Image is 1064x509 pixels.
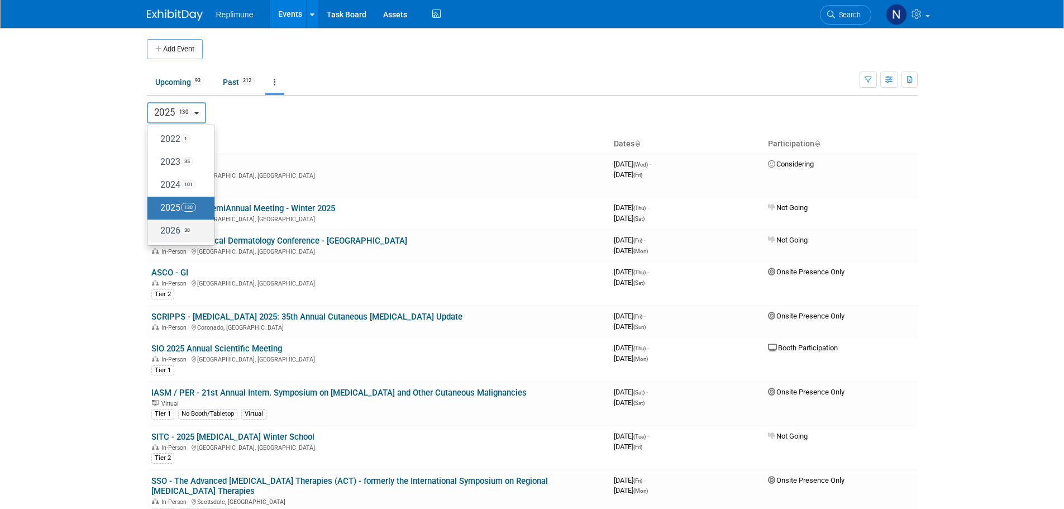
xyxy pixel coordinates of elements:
[147,72,212,93] a: Upcoming93
[152,356,159,361] img: In-Person Event
[151,278,605,287] div: [GEOGRAPHIC_DATA], [GEOGRAPHIC_DATA]
[151,344,282,354] a: SIO 2025 Annual Scientific Meeting
[153,130,203,149] label: 2022
[633,280,645,286] span: (Sat)
[646,388,648,396] span: -
[151,354,605,363] div: [GEOGRAPHIC_DATA], [GEOGRAPHIC_DATA]
[152,400,159,406] img: Virtual Event
[650,160,651,168] span: -
[609,135,764,154] th: Dates
[161,444,190,451] span: In-Person
[151,268,188,278] a: ASCO - GI
[614,236,646,244] span: [DATE]
[151,289,174,299] div: Tier 2
[181,226,193,235] span: 38
[151,214,605,223] div: [GEOGRAPHIC_DATA], [GEOGRAPHIC_DATA]
[614,486,648,494] span: [DATE]
[161,400,182,407] span: Virtual
[147,9,203,21] img: ExhibitDay
[151,388,527,398] a: IASM / PER - 21st Annual Intern. Symposium on [MEDICAL_DATA] and Other Cutaneous Malignancies
[644,476,646,484] span: -
[153,222,203,240] label: 2026
[152,324,159,330] img: In-Person Event
[633,434,646,440] span: (Tue)
[614,476,646,484] span: [DATE]
[614,246,648,255] span: [DATE]
[835,11,861,19] span: Search
[152,248,159,254] img: In-Person Event
[151,476,548,497] a: SSO - The Advanced [MEDICAL_DATA] Therapies (ACT) - formerly the International Symposium on Regio...
[216,10,254,19] span: Replimune
[633,205,646,211] span: (Thu)
[151,497,605,506] div: Scottsdale, [GEOGRAPHIC_DATA]
[647,432,649,440] span: -
[633,237,642,244] span: (Fri)
[151,203,335,213] a: NRG Oncology SemiAnnual Meeting - Winter 2025
[768,312,844,320] span: Onsite Presence Only
[614,354,648,363] span: [DATE]
[768,268,844,276] span: Onsite Presence Only
[614,344,649,352] span: [DATE]
[886,4,907,25] img: Nicole Schaeffner
[614,268,649,276] span: [DATE]
[633,313,642,320] span: (Fri)
[147,102,206,123] button: 2025130
[768,432,808,440] span: Not Going
[820,5,871,25] a: Search
[614,312,646,320] span: [DATE]
[214,72,263,93] a: Past212
[178,409,237,419] div: No Booth/Tabletop
[181,203,196,212] span: 130
[161,498,190,506] span: In-Person
[147,135,609,154] th: Event
[151,443,605,451] div: [GEOGRAPHIC_DATA], [GEOGRAPHIC_DATA]
[614,203,649,212] span: [DATE]
[633,248,648,254] span: (Mon)
[181,157,193,166] span: 35
[768,236,808,244] span: Not Going
[768,388,844,396] span: Onsite Presence Only
[614,278,645,287] span: [DATE]
[151,453,174,463] div: Tier 2
[633,172,642,178] span: (Fri)
[633,161,648,168] span: (Wed)
[614,398,645,407] span: [DATE]
[614,160,651,168] span: [DATE]
[647,203,649,212] span: -
[614,432,649,440] span: [DATE]
[151,312,462,322] a: SCRIPPS - [MEDICAL_DATA] 2025: 35th Annual Cutaneous [MEDICAL_DATA] Update
[647,268,649,276] span: -
[633,345,646,351] span: (Thu)
[154,107,192,118] span: 2025
[151,170,605,179] div: [GEOGRAPHIC_DATA], [GEOGRAPHIC_DATA]
[151,432,314,442] a: SITC - 2025 [MEDICAL_DATA] Winter School
[633,356,648,362] span: (Mon)
[151,409,174,419] div: Tier 1
[181,134,190,143] span: 1
[764,135,918,154] th: Participation
[768,203,808,212] span: Not Going
[152,280,159,286] img: In-Person Event
[614,322,646,331] span: [DATE]
[181,180,196,189] span: 101
[151,246,605,255] div: [GEOGRAPHIC_DATA], [GEOGRAPHIC_DATA]
[152,498,159,504] img: In-Person Event
[633,488,648,494] span: (Mon)
[768,160,814,168] span: Considering
[768,476,844,484] span: Onsite Presence Only
[152,444,159,450] img: In-Person Event
[151,322,605,331] div: Coronado, [GEOGRAPHIC_DATA]
[240,77,255,85] span: 212
[814,139,820,148] a: Sort by Participation Type
[768,344,838,352] span: Booth Participation
[633,400,645,406] span: (Sat)
[644,312,646,320] span: -
[614,170,642,179] span: [DATE]
[161,248,190,255] span: In-Person
[176,107,192,117] span: 130
[647,344,649,352] span: -
[614,388,648,396] span: [DATE]
[614,214,645,222] span: [DATE]
[633,269,646,275] span: (Thu)
[644,236,646,244] span: -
